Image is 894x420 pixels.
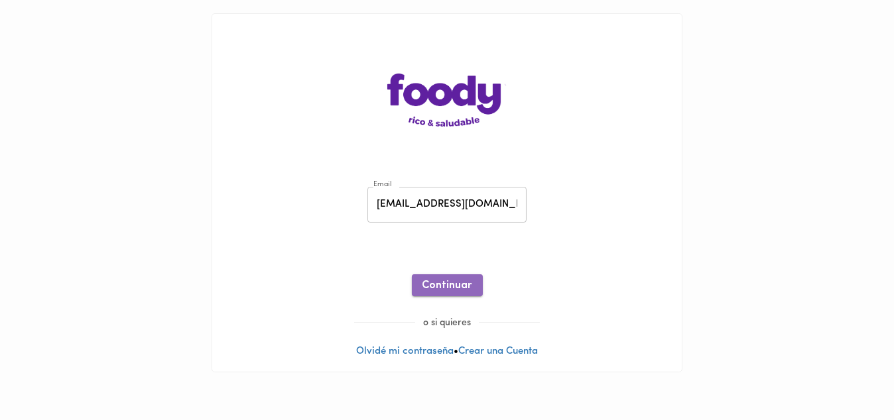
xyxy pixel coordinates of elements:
a: Crear una Cuenta [458,346,538,356]
span: Continuar [422,280,472,292]
div: • [212,14,682,372]
a: Olvidé mi contraseña [356,346,454,356]
button: Continuar [412,274,483,296]
span: o si quieres [415,318,479,328]
iframe: Messagebird Livechat Widget [817,343,881,407]
input: pepitoperez@gmail.com [367,187,527,223]
img: logo-main-page.png [387,74,507,127]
